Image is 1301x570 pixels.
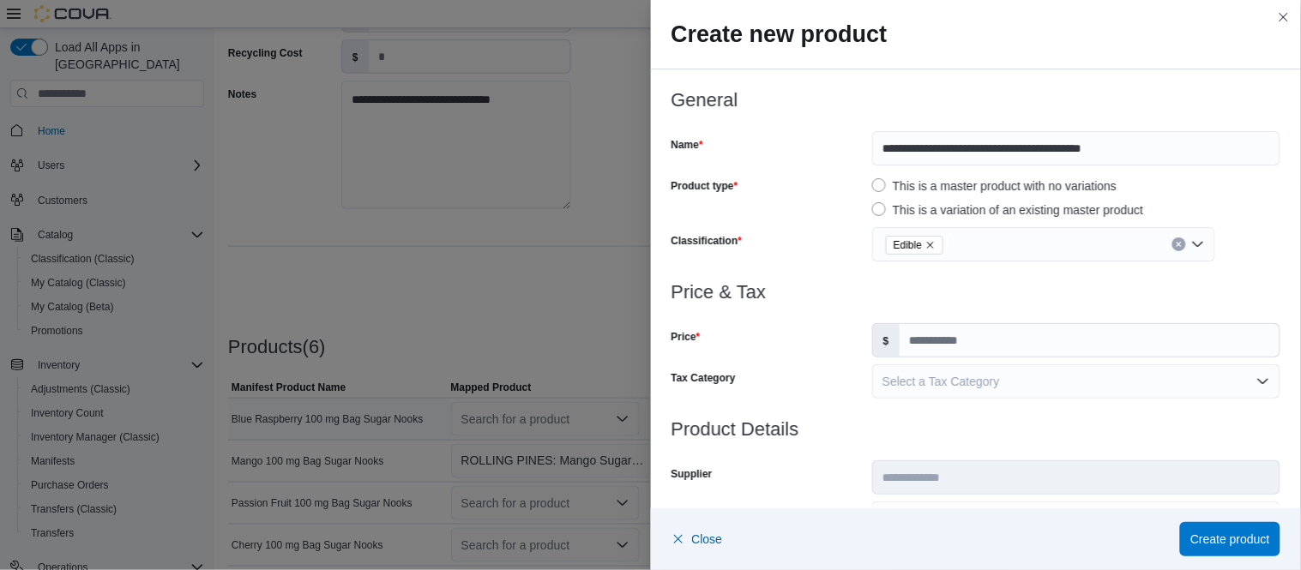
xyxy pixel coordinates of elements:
label: Classification [672,234,743,248]
label: $ [873,324,900,357]
label: This is a master product with no variations [872,176,1117,196]
label: Price [672,330,701,344]
label: Tax Category [672,371,736,385]
span: Close [692,531,723,548]
span: Edible [886,236,943,255]
label: This is a variation of an existing master product [872,200,1144,220]
h3: General [672,90,1281,111]
h3: Price & Tax [672,282,1281,303]
button: Select a Tax Category [872,364,1280,399]
h2: Create new product [672,21,1281,48]
span: Create product [1190,531,1270,548]
button: Close [672,522,723,556]
h3: Product Details [672,419,1281,440]
span: Select a Tax Category [882,375,1000,388]
label: Supplier [672,467,713,481]
span: Edible [894,237,922,254]
button: Create product [1180,522,1280,556]
button: Clear input [1172,237,1186,251]
label: Product type [672,179,738,193]
button: Close this dialog [1274,7,1294,27]
button: Remove Edible from selection in this group [925,240,936,250]
label: Name [672,138,703,152]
